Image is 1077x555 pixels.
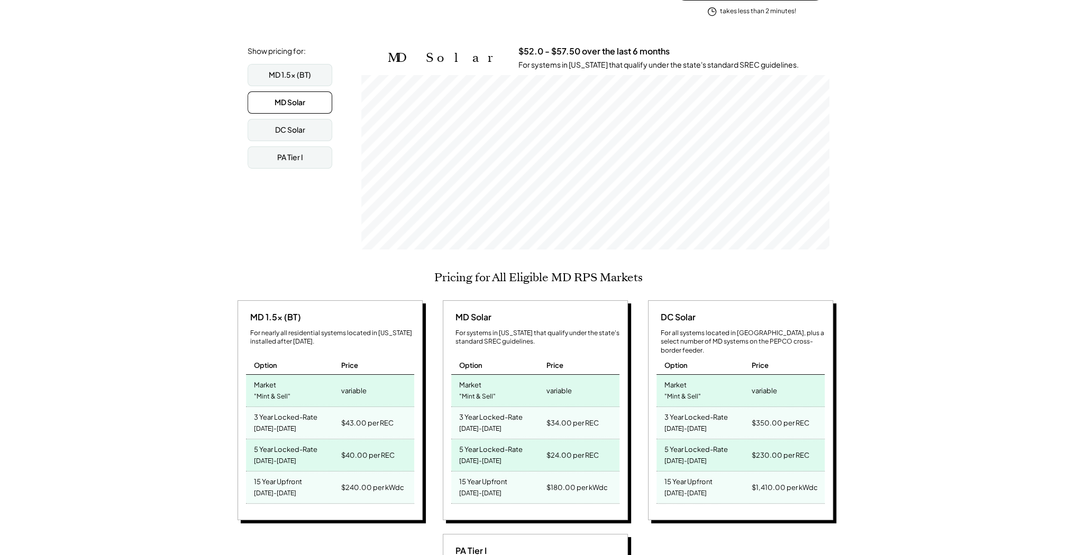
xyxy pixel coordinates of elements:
div: MD Solar [451,311,491,323]
div: variable [341,383,367,398]
div: $34.00 per REC [546,415,599,430]
div: Option [459,360,482,370]
div: [DATE]-[DATE] [664,454,707,468]
div: variable [752,383,777,398]
div: 3 Year Locked-Rate [459,410,523,422]
div: [DATE]-[DATE] [254,454,296,468]
div: [DATE]-[DATE] [664,422,707,436]
div: 5 Year Locked-Rate [459,442,523,454]
div: $230.00 per REC [752,448,809,462]
h2: Pricing for All Eligible MD RPS Markets [434,271,643,284]
div: 5 Year Locked-Rate [664,442,728,454]
div: Option [254,360,277,370]
div: $40.00 per REC [341,448,395,462]
div: 3 Year Locked-Rate [254,410,317,422]
div: Price [752,360,769,370]
div: DC Solar [656,311,696,323]
div: 3 Year Locked-Rate [664,410,728,422]
div: Market [664,377,687,390]
div: takes less than 2 minutes! [720,7,796,16]
div: For systems in [US_STATE] that qualify under the state's standard SREC guidelines. [455,329,619,347]
div: For nearly all residential systems located in [US_STATE] installed after [DATE]. [250,329,414,347]
div: 15 Year Upfront [254,474,302,486]
div: [DATE]-[DATE] [459,486,501,501]
div: Price [546,360,563,370]
div: 15 Year Upfront [664,474,713,486]
div: Market [254,377,276,390]
div: $240.00 per kWdc [341,480,404,495]
div: For systems in [US_STATE] that qualify under the state's standard SREC guidelines. [518,60,799,70]
div: 15 Year Upfront [459,474,507,486]
div: 5 Year Locked-Rate [254,442,317,454]
div: variable [546,383,572,398]
div: Option [664,360,688,370]
div: [DATE]-[DATE] [254,422,296,436]
div: "Mint & Sell" [254,390,290,404]
div: $1,410.00 per kWdc [752,480,818,495]
div: $43.00 per REC [341,415,394,430]
div: $24.00 per REC [546,448,599,462]
div: MD Solar [275,97,305,108]
div: MD 1.5x (BT) [269,70,311,80]
div: "Mint & Sell" [459,390,496,404]
div: For all systems located in [GEOGRAPHIC_DATA], plus a select number of MD systems on the PEPCO cro... [661,329,825,355]
div: MD 1.5x (BT) [246,311,301,323]
div: Show pricing for: [248,46,306,57]
div: Market [459,377,481,390]
div: [DATE]-[DATE] [459,422,501,436]
div: $180.00 per kWdc [546,480,608,495]
h3: $52.0 - $57.50 over the last 6 months [518,46,670,57]
div: [DATE]-[DATE] [254,486,296,501]
h2: MD Solar [388,50,503,66]
div: Price [341,360,358,370]
div: "Mint & Sell" [664,390,701,404]
div: $350.00 per REC [752,415,809,430]
div: [DATE]-[DATE] [459,454,501,468]
div: DC Solar [275,125,305,135]
div: [DATE]-[DATE] [664,486,707,501]
div: PA Tier I [277,152,303,163]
